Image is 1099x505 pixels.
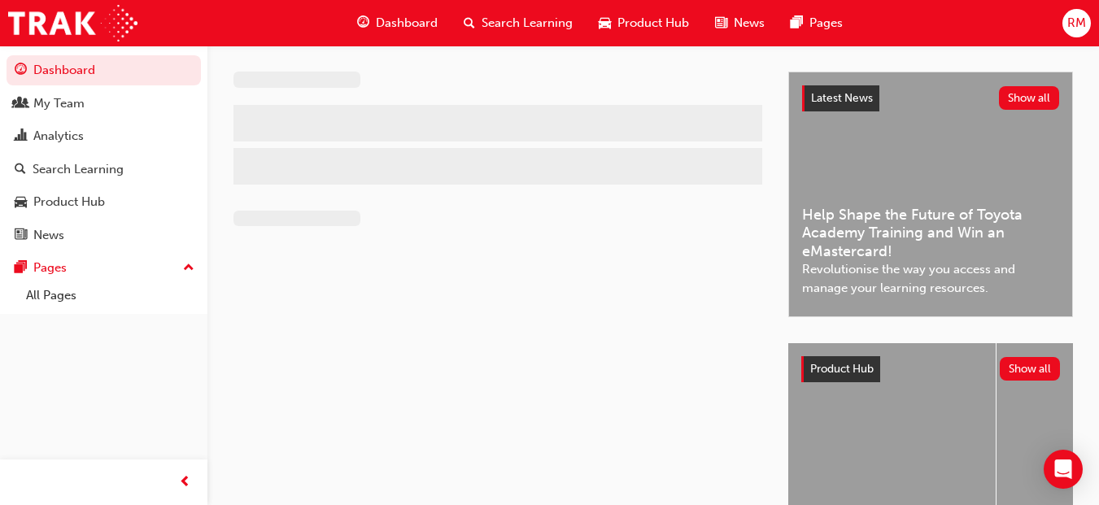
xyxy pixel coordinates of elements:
[15,229,27,243] span: news-icon
[1067,14,1086,33] span: RM
[15,97,27,111] span: people-icon
[33,94,85,113] div: My Team
[7,121,201,151] a: Analytics
[778,7,856,40] a: pages-iconPages
[464,13,475,33] span: search-icon
[1044,450,1083,489] div: Open Intercom Messenger
[451,7,586,40] a: search-iconSearch Learning
[7,253,201,283] button: Pages
[15,129,27,144] span: chart-icon
[7,52,201,253] button: DashboardMy TeamAnalyticsSearch LearningProduct HubNews
[999,86,1060,110] button: Show all
[715,13,727,33] span: news-icon
[179,472,191,493] span: prev-icon
[183,258,194,279] span: up-icon
[617,14,689,33] span: Product Hub
[15,63,27,78] span: guage-icon
[802,85,1059,111] a: Latest NewsShow all
[791,13,803,33] span: pages-icon
[33,226,64,245] div: News
[15,261,27,276] span: pages-icon
[7,89,201,119] a: My Team
[811,91,873,105] span: Latest News
[788,72,1073,317] a: Latest NewsShow allHelp Shape the Future of Toyota Academy Training and Win an eMastercard!Revolu...
[33,193,105,211] div: Product Hub
[20,283,201,308] a: All Pages
[7,187,201,217] a: Product Hub
[357,13,369,33] span: guage-icon
[344,7,451,40] a: guage-iconDashboard
[33,160,124,179] div: Search Learning
[809,14,843,33] span: Pages
[376,14,438,33] span: Dashboard
[599,13,611,33] span: car-icon
[802,206,1059,261] span: Help Shape the Future of Toyota Academy Training and Win an eMastercard!
[33,259,67,277] div: Pages
[8,5,137,41] img: Trak
[7,220,201,250] a: News
[15,163,26,177] span: search-icon
[1062,9,1091,37] button: RM
[702,7,778,40] a: news-iconNews
[802,260,1059,297] span: Revolutionise the way you access and manage your learning resources.
[734,14,765,33] span: News
[801,356,1060,382] a: Product HubShow all
[482,14,573,33] span: Search Learning
[7,55,201,85] a: Dashboard
[33,127,84,146] div: Analytics
[15,195,27,210] span: car-icon
[7,155,201,185] a: Search Learning
[586,7,702,40] a: car-iconProduct Hub
[1000,357,1061,381] button: Show all
[810,362,874,376] span: Product Hub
